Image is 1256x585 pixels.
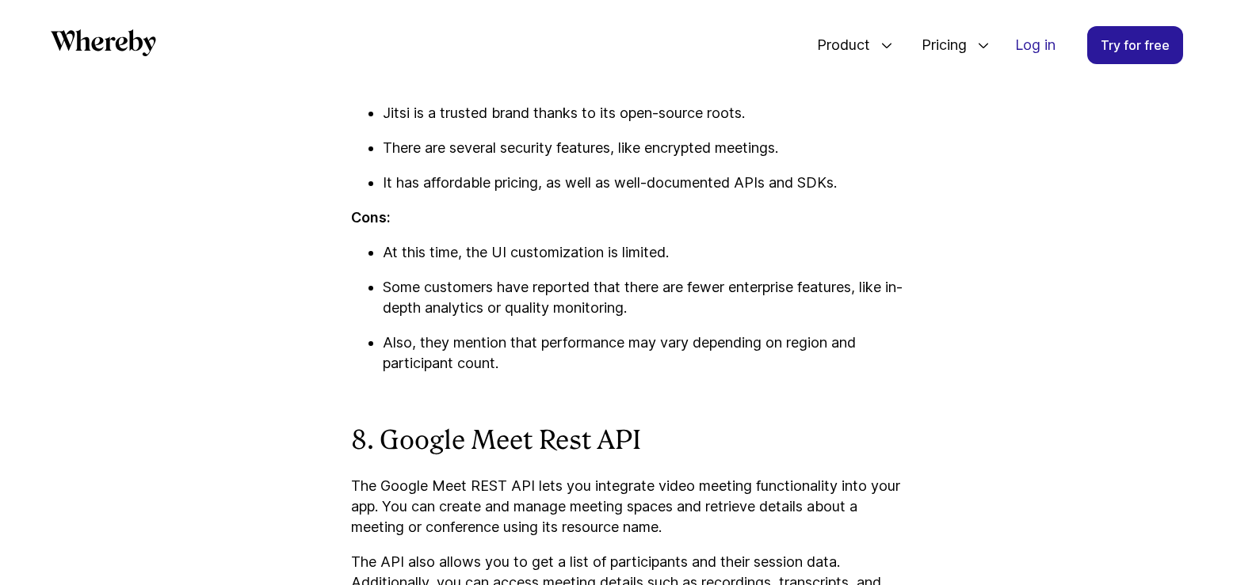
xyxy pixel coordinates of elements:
span: Pricing [906,19,971,71]
p: Jitsi is a trusted brand thanks to its open-source roots. [383,103,906,123]
p: The Google Meet REST API lets you integrate video meeting functionality into your app. You can cr... [351,476,906,538]
h3: 8. Google Meet Rest API [351,424,906,458]
svg: Whereby [51,29,156,56]
p: At this time, the UI customization is limited. [383,242,906,263]
a: Try for free [1087,26,1183,64]
span: Product [801,19,874,71]
p: Some customers have reported that there are fewer enterprise features, like in-depth analytics or... [383,277,906,318]
p: It has affordable pricing, as well as well-documented APIs and SDKs. [383,173,906,193]
a: Whereby [51,29,156,62]
strong: Cons: [351,209,391,226]
p: There are several security features, like encrypted meetings. [383,138,906,158]
a: Log in [1002,27,1068,63]
p: Also, they mention that performance may vary depending on region and participant count. [383,332,906,374]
